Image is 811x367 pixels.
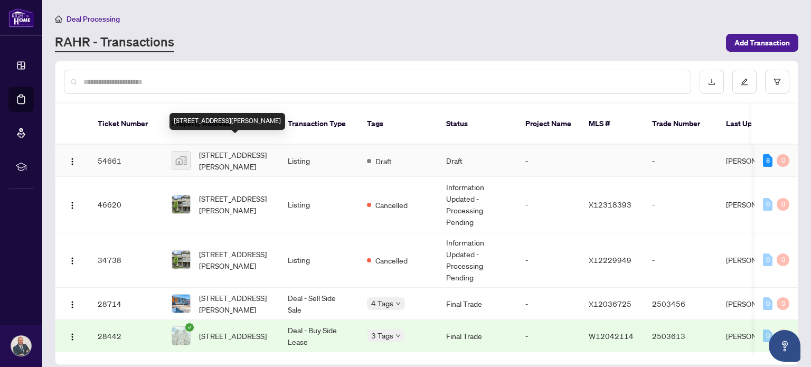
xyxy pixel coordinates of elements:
[438,288,517,320] td: Final Trade
[732,70,757,94] button: edit
[777,253,789,266] div: 0
[67,14,120,24] span: Deal Processing
[734,34,790,51] span: Add Transaction
[395,301,401,306] span: down
[438,320,517,352] td: Final Trade
[517,288,580,320] td: -
[68,333,77,341] img: Logo
[279,103,359,145] th: Transaction Type
[718,177,797,232] td: [PERSON_NAME]
[777,198,789,211] div: 0
[199,149,271,172] span: [STREET_ADDRESS][PERSON_NAME]
[395,333,401,338] span: down
[644,288,718,320] td: 2503456
[438,145,517,177] td: Draft
[644,320,718,352] td: 2503613
[763,297,772,310] div: 0
[55,15,62,23] span: home
[438,103,517,145] th: Status
[644,145,718,177] td: -
[89,177,163,232] td: 46620
[279,177,359,232] td: Listing
[741,78,748,86] span: edit
[371,297,393,309] span: 4 Tags
[718,288,797,320] td: [PERSON_NAME]
[644,103,718,145] th: Trade Number
[8,8,34,27] img: logo
[64,295,81,312] button: Logo
[763,154,772,167] div: 8
[718,320,797,352] td: [PERSON_NAME]
[708,78,715,86] span: download
[517,177,580,232] td: -
[763,253,772,266] div: 0
[199,248,271,271] span: [STREET_ADDRESS][PERSON_NAME]
[438,232,517,288] td: Information Updated - Processing Pending
[517,320,580,352] td: -
[359,103,438,145] th: Tags
[89,145,163,177] td: 54661
[517,232,580,288] td: -
[68,157,77,166] img: Logo
[718,232,797,288] td: [PERSON_NAME]
[763,330,772,342] div: 0
[163,103,279,145] th: Property Address
[700,70,724,94] button: download
[199,292,271,315] span: [STREET_ADDRESS][PERSON_NAME]
[89,288,163,320] td: 28714
[777,330,789,342] div: 0
[11,336,31,356] img: Profile Icon
[726,34,798,52] button: Add Transaction
[718,145,797,177] td: [PERSON_NAME]
[777,297,789,310] div: 0
[89,232,163,288] td: 34738
[55,33,174,52] a: RAHR - Transactions
[169,113,285,130] div: [STREET_ADDRESS][PERSON_NAME]
[172,251,190,269] img: thumbnail-img
[172,195,190,213] img: thumbnail-img
[375,199,408,211] span: Cancelled
[64,152,81,169] button: Logo
[185,323,194,332] span: check-circle
[644,177,718,232] td: -
[765,70,789,94] button: filter
[279,232,359,288] td: Listing
[375,155,392,167] span: Draft
[199,330,267,342] span: [STREET_ADDRESS]
[589,299,631,308] span: X12036725
[172,295,190,313] img: thumbnail-img
[589,331,634,341] span: W12042114
[172,152,190,170] img: thumbnail-img
[769,330,800,362] button: Open asap
[68,257,77,265] img: Logo
[64,251,81,268] button: Logo
[89,103,163,145] th: Ticket Number
[89,320,163,352] td: 28442
[718,103,797,145] th: Last Updated By
[375,255,408,266] span: Cancelled
[68,300,77,309] img: Logo
[371,330,393,342] span: 3 Tags
[763,198,772,211] div: 0
[644,232,718,288] td: -
[199,193,271,216] span: [STREET_ADDRESS][PERSON_NAME]
[279,145,359,177] td: Listing
[64,196,81,213] button: Logo
[438,177,517,232] td: Information Updated - Processing Pending
[64,327,81,344] button: Logo
[517,103,580,145] th: Project Name
[279,320,359,352] td: Deal - Buy Side Lease
[777,154,789,167] div: 0
[517,145,580,177] td: -
[68,201,77,210] img: Logo
[589,255,631,265] span: X12229949
[580,103,644,145] th: MLS #
[279,288,359,320] td: Deal - Sell Side Sale
[774,78,781,86] span: filter
[172,327,190,345] img: thumbnail-img
[589,200,631,209] span: X12318393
